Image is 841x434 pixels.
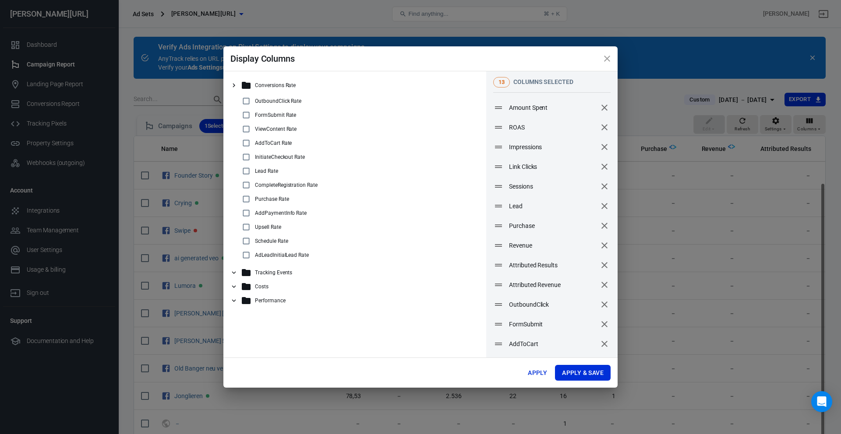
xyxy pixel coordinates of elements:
[523,365,551,381] button: Apply
[486,157,618,177] div: Link Clicksremove
[486,275,618,295] div: Attributed Revenueremove
[509,123,597,132] span: ROAS
[486,137,618,157] div: Impressionsremove
[255,224,281,230] p: Upsell Rate
[597,199,612,213] button: remove
[597,100,612,115] button: remove
[597,317,612,332] button: remove
[255,269,292,276] p: Tracking Events
[486,118,618,137] div: ROASremove
[509,280,597,290] span: Attributed Revenue
[486,196,618,216] div: Leadremove
[597,238,612,253] button: remove
[255,196,289,202] p: Purchase Rate
[486,255,618,275] div: Attributed Resultsremove
[509,202,597,211] span: Lead
[486,334,618,354] div: AddToCartremove
[495,78,508,87] span: 13
[255,98,301,104] p: OutboundClick Rate
[555,365,611,381] button: Apply & Save
[597,179,612,194] button: remove
[255,182,318,188] p: CompleteRegistration Rate
[509,300,597,309] span: OutboundClick
[486,315,618,334] div: FormSubmitremove
[486,98,618,118] div: Amount Spentremove
[255,140,292,146] p: AddToCart Rate
[486,177,618,196] div: Sessionsremove
[597,120,612,135] button: remove
[255,238,288,244] p: Schedule Rate
[509,103,597,112] span: Amount Spent
[513,78,573,85] span: columns selected
[811,391,832,412] div: Open Intercom Messenger
[255,297,286,304] p: Performance
[509,182,597,191] span: Sessions
[597,159,612,174] button: remove
[597,48,618,69] button: close
[486,236,618,255] div: Revenueremove
[255,82,296,88] p: Conversions Rate
[597,336,612,351] button: remove
[597,297,612,312] button: remove
[509,261,597,270] span: Attributed Results
[230,53,295,64] span: Display Columns
[255,126,297,132] p: ViewContent Rate
[597,140,612,154] button: remove
[255,210,307,216] p: AddPaymentInfo Rate
[255,154,305,160] p: InitiateCheckout Rate
[597,218,612,233] button: remove
[509,221,597,231] span: Purchase
[597,277,612,292] button: remove
[255,112,296,118] p: FormSubmit Rate
[255,168,278,174] p: Lead Rate
[509,241,597,250] span: Revenue
[486,216,618,236] div: Purchaseremove
[255,283,269,290] p: Costs
[509,339,597,349] span: AddToCart
[486,295,618,315] div: OutboundClickremove
[597,258,612,273] button: remove
[509,162,597,171] span: Link Clicks
[255,252,309,258] p: AdLeadInitialLead Rate
[509,143,597,152] span: Impressions
[509,320,597,329] span: FormSubmit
